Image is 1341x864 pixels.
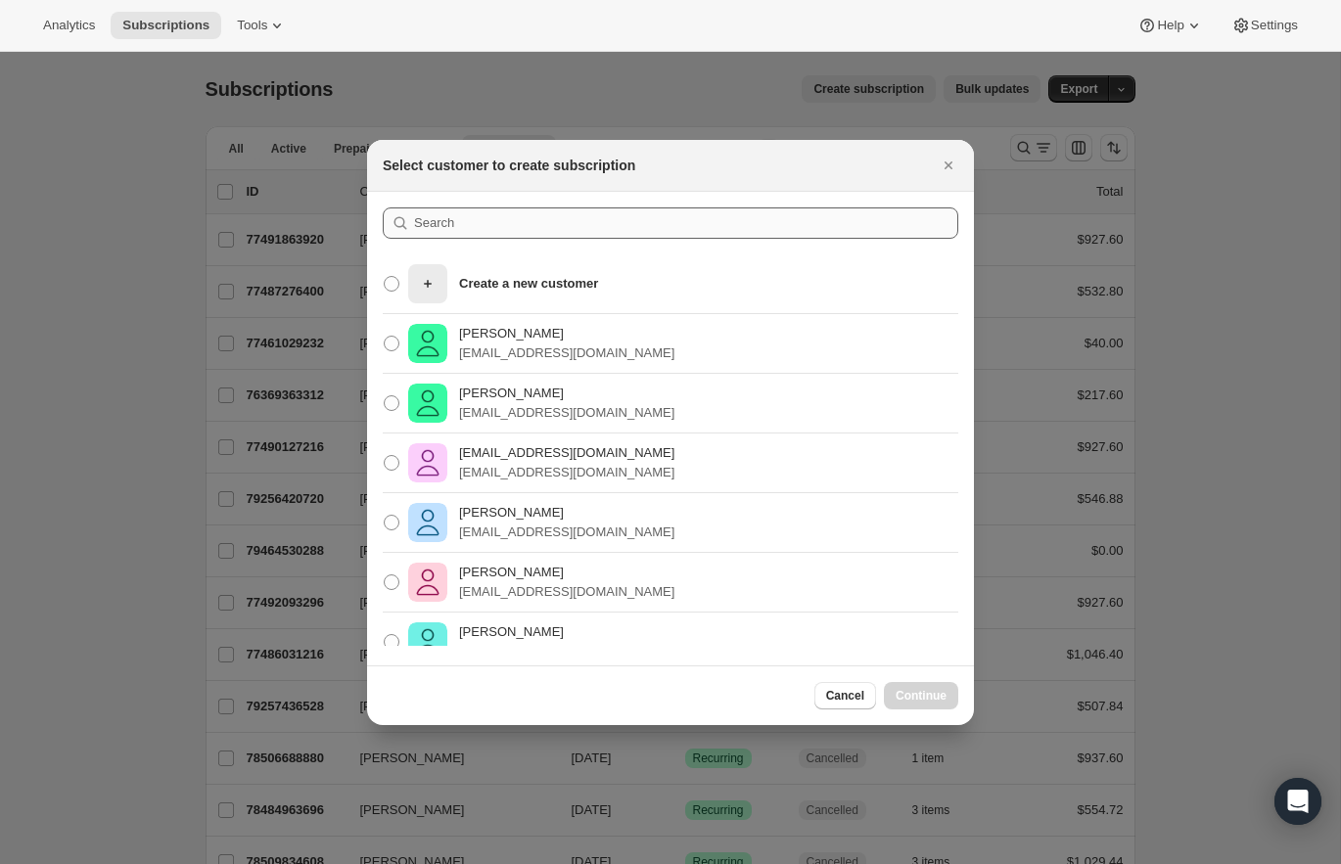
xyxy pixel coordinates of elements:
[459,523,674,542] p: [EMAIL_ADDRESS][DOMAIN_NAME]
[31,12,107,39] button: Analytics
[826,688,864,704] span: Cancel
[459,582,674,602] p: [EMAIL_ADDRESS][DOMAIN_NAME]
[43,18,95,33] span: Analytics
[122,18,209,33] span: Subscriptions
[935,152,962,179] button: Close
[459,343,674,363] p: [EMAIL_ADDRESS][DOMAIN_NAME]
[459,443,674,463] p: [EMAIL_ADDRESS][DOMAIN_NAME]
[383,156,635,175] h2: Select customer to create subscription
[1251,18,1298,33] span: Settings
[1274,778,1321,825] div: Open Intercom Messenger
[237,18,267,33] span: Tools
[459,642,779,661] p: [PERSON_NAME][EMAIL_ADDRESS][DOMAIN_NAME]
[459,622,779,642] p: [PERSON_NAME]
[459,384,674,403] p: [PERSON_NAME]
[1157,18,1183,33] span: Help
[1126,12,1215,39] button: Help
[414,207,958,239] input: Search
[459,403,674,423] p: [EMAIL_ADDRESS][DOMAIN_NAME]
[459,463,674,482] p: [EMAIL_ADDRESS][DOMAIN_NAME]
[111,12,221,39] button: Subscriptions
[459,324,674,343] p: [PERSON_NAME]
[459,274,598,294] p: Create a new customer
[459,563,674,582] p: [PERSON_NAME]
[814,682,876,709] button: Cancel
[1220,12,1310,39] button: Settings
[225,12,299,39] button: Tools
[459,503,674,523] p: [PERSON_NAME]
